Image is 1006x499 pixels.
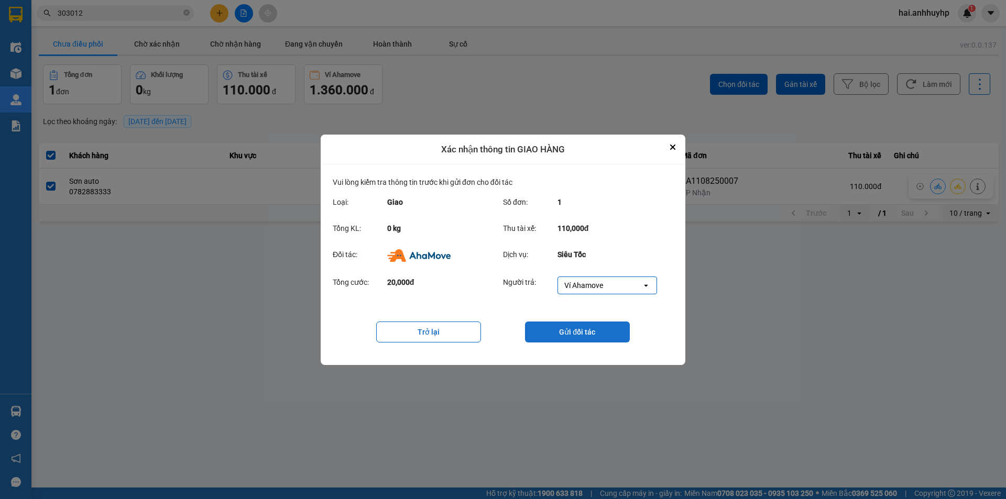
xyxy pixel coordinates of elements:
[564,280,603,291] div: Ví Ahamove
[387,249,451,262] img: Ahamove
[503,276,557,294] div: Người trả:
[376,321,481,342] button: Trở lại
[387,223,493,234] div: 0 kg
[503,196,557,208] div: Số đơn:
[387,276,493,294] div: 20,000đ
[525,321,630,342] button: Gửi đối tác
[333,223,387,234] div: Tổng KL:
[503,249,557,261] div: Dịch vụ:
[333,276,387,294] div: Tổng cước:
[333,249,387,261] div: Đối tác:
[557,223,663,234] div: 110,000đ
[387,196,493,208] div: Giao
[557,196,663,208] div: 1
[333,176,673,192] div: Vui lòng kiểm tra thông tin trước khi gửi đơn cho đối tác
[333,196,387,208] div: Loại:
[642,281,650,290] svg: open
[557,249,663,261] div: Siêu Tốc
[503,223,557,234] div: Thu tài xế:
[321,135,685,365] div: dialog
[666,141,679,153] button: Close
[321,135,685,165] div: Xác nhận thông tin GIAO HÀNG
